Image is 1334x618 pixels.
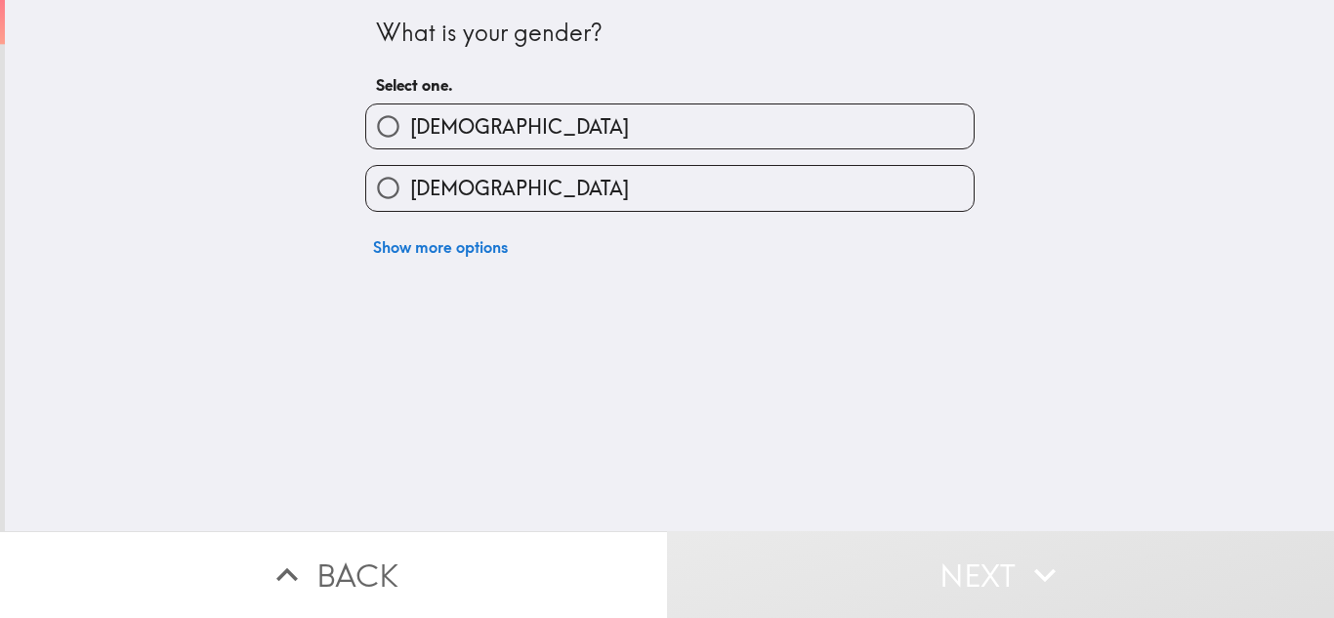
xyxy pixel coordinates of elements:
[410,175,629,202] span: [DEMOGRAPHIC_DATA]
[667,531,1334,618] button: Next
[410,113,629,141] span: [DEMOGRAPHIC_DATA]
[366,104,974,148] button: [DEMOGRAPHIC_DATA]
[365,227,516,267] button: Show more options
[366,166,974,210] button: [DEMOGRAPHIC_DATA]
[376,17,964,50] div: What is your gender?
[376,74,964,96] h6: Select one.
